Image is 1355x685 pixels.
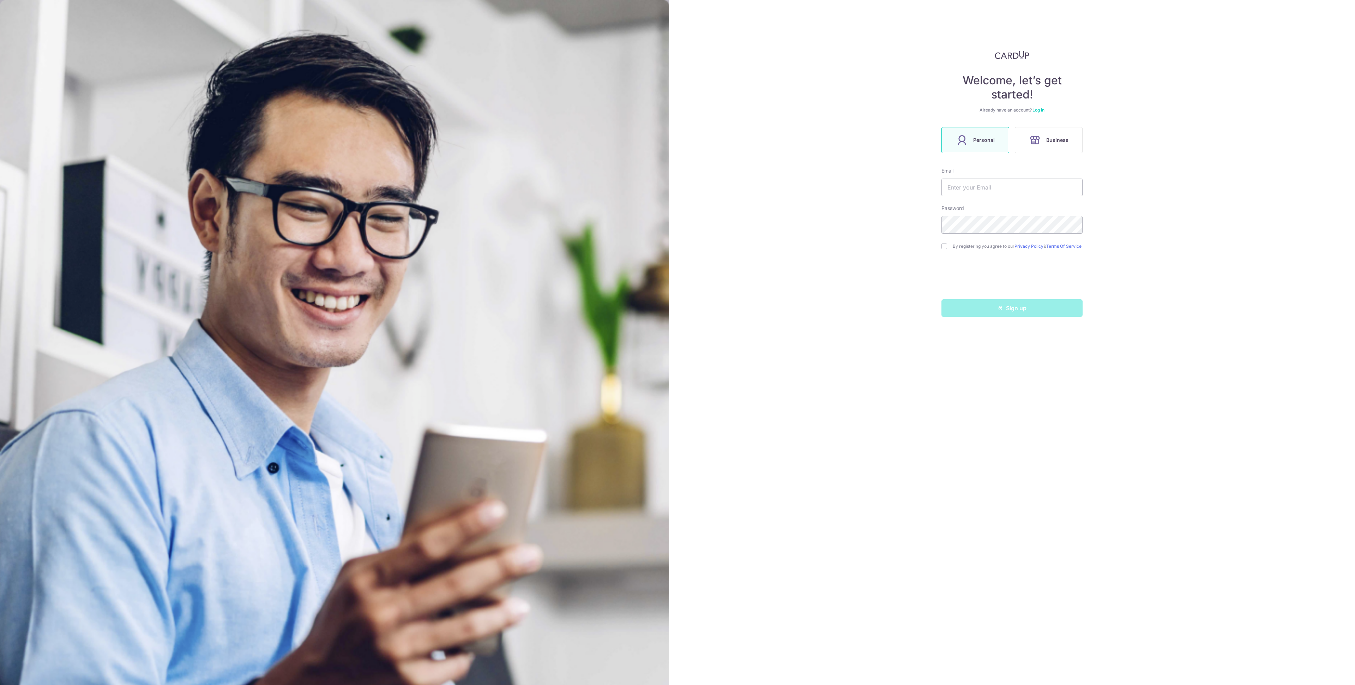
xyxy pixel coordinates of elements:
[1014,244,1043,249] a: Privacy Policy
[941,73,1083,102] h4: Welcome, let’s get started!
[941,167,953,174] label: Email
[1046,136,1068,144] span: Business
[941,205,964,212] label: Password
[1012,127,1085,153] a: Business
[941,107,1083,113] div: Already have an account?
[1032,107,1044,113] a: Log in
[953,244,1083,249] label: By registering you agree to our &
[1046,244,1082,249] a: Terms Of Service
[958,263,1066,291] iframe: reCAPTCHA
[941,179,1083,196] input: Enter your Email
[939,127,1012,153] a: Personal
[973,136,995,144] span: Personal
[995,51,1029,59] img: CardUp Logo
